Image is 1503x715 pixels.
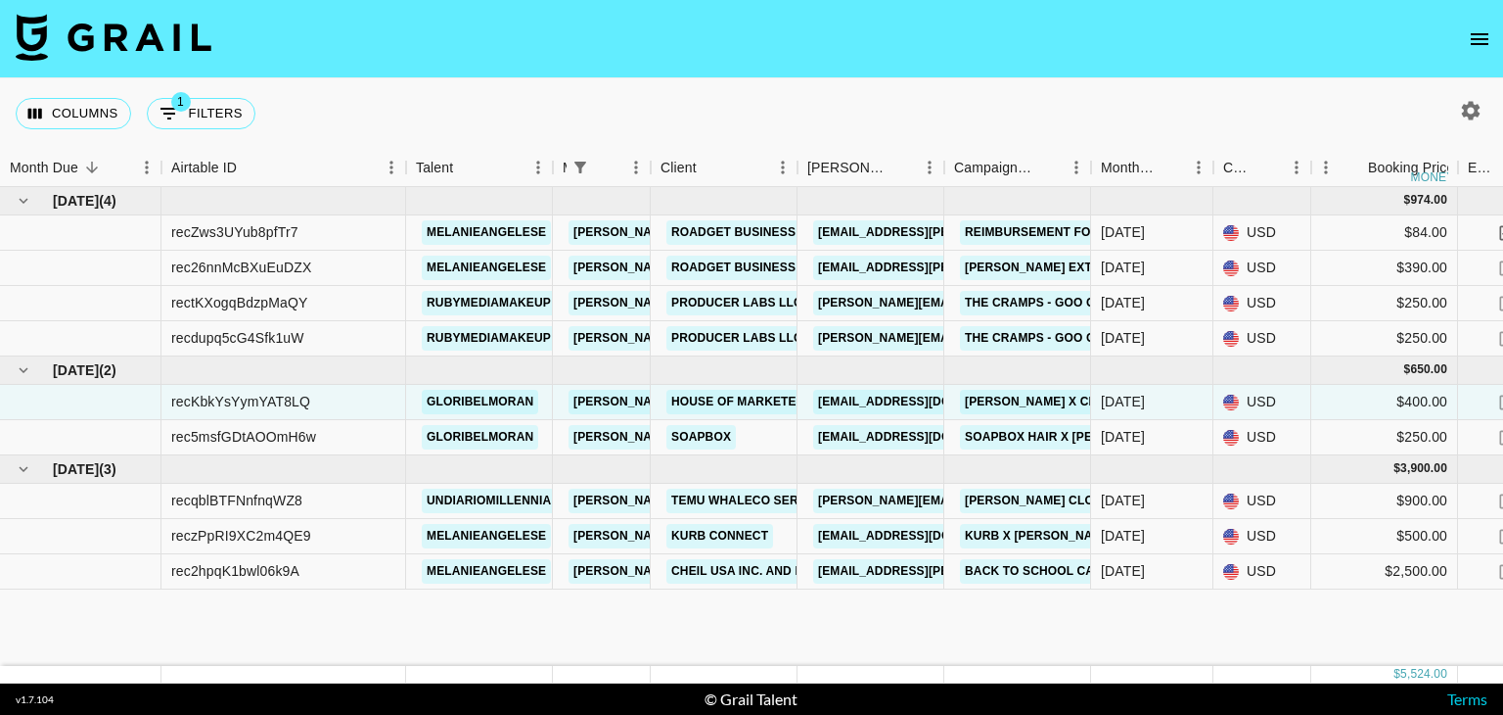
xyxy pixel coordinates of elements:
div: 1 active filter [567,154,594,181]
div: money [1411,171,1455,183]
div: USD [1213,251,1311,286]
a: Cheil USA Inc. and its affiliates [666,559,890,584]
div: [PERSON_NAME] [807,149,888,187]
button: Menu [621,153,651,182]
div: © Grail Talent [705,690,797,709]
div: $400.00 [1311,385,1458,420]
a: [PERSON_NAME][EMAIL_ADDRESS][DOMAIN_NAME] [813,291,1132,315]
a: [PERSON_NAME][EMAIL_ADDRESS][DOMAIN_NAME] [813,326,1132,351]
div: 974.00 [1410,192,1447,209]
a: [PERSON_NAME] x Chispa UGC [960,390,1159,414]
div: rec2hpqK1bwl06k9A [171,561,299,581]
button: Sort [453,154,480,181]
button: Show filters [147,98,255,129]
div: Client [651,149,797,187]
div: Campaign (Type) [954,149,1034,187]
a: melanieangelese [422,220,551,245]
div: 5,524.00 [1400,666,1447,683]
div: $2,500.00 [1311,554,1458,590]
button: Menu [377,153,406,182]
div: $900.00 [1311,484,1458,519]
a: [PERSON_NAME][EMAIL_ADDRESS][DOMAIN_NAME] [813,489,1132,513]
div: $ [1404,192,1411,209]
a: [PERSON_NAME][EMAIL_ADDRESS][PERSON_NAME][DOMAIN_NAME] [569,291,988,315]
button: hide children [10,455,37,483]
a: [EMAIL_ADDRESS][PERSON_NAME][DOMAIN_NAME] [813,220,1132,245]
div: recZws3UYub8pfTr7 [171,222,298,242]
button: Sort [594,154,621,181]
button: Sort [1341,154,1368,181]
button: Sort [1034,154,1062,181]
a: Producer Labs LLC [666,291,807,315]
div: recdupq5cG4Sfk1uW [171,328,304,348]
button: Show filters [567,154,594,181]
a: Roadget Business Pte Ltd [666,220,853,245]
div: USD [1213,519,1311,554]
button: Menu [1062,153,1091,182]
div: USD [1213,385,1311,420]
div: Sep '25 [1101,328,1145,348]
a: [EMAIL_ADDRESS][PERSON_NAME][DOMAIN_NAME] [813,256,1132,280]
a: [PERSON_NAME][EMAIL_ADDRESS][PERSON_NAME][DOMAIN_NAME] [569,220,988,245]
button: Menu [524,153,553,182]
a: House of Marketers [666,390,818,414]
div: recKbkYsYymYAT8LQ [171,392,310,411]
button: Menu [132,153,161,182]
div: Expenses: Remove Commission? [1468,149,1495,187]
a: [PERSON_NAME][EMAIL_ADDRESS][PERSON_NAME][DOMAIN_NAME] [569,256,988,280]
a: The Cramps - Goo Goo Muck [960,326,1158,351]
a: Kurb Connect [666,524,773,548]
div: Client [660,149,697,187]
a: rubymediamakeup [422,291,556,315]
div: Currency [1223,149,1254,187]
div: Month Due [10,149,78,187]
a: Soapbox [666,425,736,450]
div: $250.00 [1311,321,1458,357]
div: reczPpRI9XC2m4QE9 [171,526,311,546]
div: USD [1213,554,1311,590]
a: [PERSON_NAME][EMAIL_ADDRESS][PERSON_NAME][DOMAIN_NAME] [569,524,988,548]
a: [EMAIL_ADDRESS][DOMAIN_NAME] [813,390,1032,414]
a: gloribelmoran [422,425,538,450]
div: Jul '25 [1101,561,1145,581]
button: hide children [10,187,37,214]
button: Sort [697,154,724,181]
button: Menu [768,153,797,182]
div: Jul '25 [1101,491,1145,510]
div: Manager [563,149,567,187]
a: gloribelmoran [422,390,538,414]
a: [PERSON_NAME] Clothing [960,489,1136,513]
a: [PERSON_NAME][EMAIL_ADDRESS][PERSON_NAME][DOMAIN_NAME] [569,326,988,351]
a: melanieangelese [422,559,551,584]
div: Campaign (Type) [944,149,1091,187]
button: Menu [915,153,944,182]
a: Back to School Campaign [960,559,1146,584]
span: ( 2 ) [99,360,116,380]
div: USD [1213,484,1311,519]
div: Aug '25 [1101,427,1145,447]
a: Soapbox Hair x [PERSON_NAME] [960,425,1177,450]
div: $250.00 [1311,420,1458,455]
a: [EMAIL_ADDRESS][DOMAIN_NAME] [813,425,1032,450]
a: Roadget Business Pte Ltd [666,256,853,280]
div: Month Due [1091,149,1213,187]
div: $390.00 [1311,251,1458,286]
div: USD [1213,321,1311,357]
a: Terms [1447,690,1487,708]
a: undiariomillennial [422,489,564,513]
span: ( 3 ) [99,459,116,479]
div: $500.00 [1311,519,1458,554]
span: [DATE] [53,459,99,479]
div: Jul '25 [1101,526,1145,546]
a: [PERSON_NAME][EMAIL_ADDRESS][PERSON_NAME][DOMAIN_NAME] [569,390,988,414]
div: 3,900.00 [1400,460,1447,477]
div: Month Due [1101,149,1157,187]
button: Menu [1311,153,1341,182]
a: Kurb x [PERSON_NAME] Soft Launch Campaign [960,524,1276,548]
a: rubymediamakeup [422,326,556,351]
button: hide children [10,357,37,384]
div: Talent [406,149,553,187]
div: $84.00 [1311,215,1458,251]
button: open drawer [1460,20,1499,59]
div: USD [1213,286,1311,321]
